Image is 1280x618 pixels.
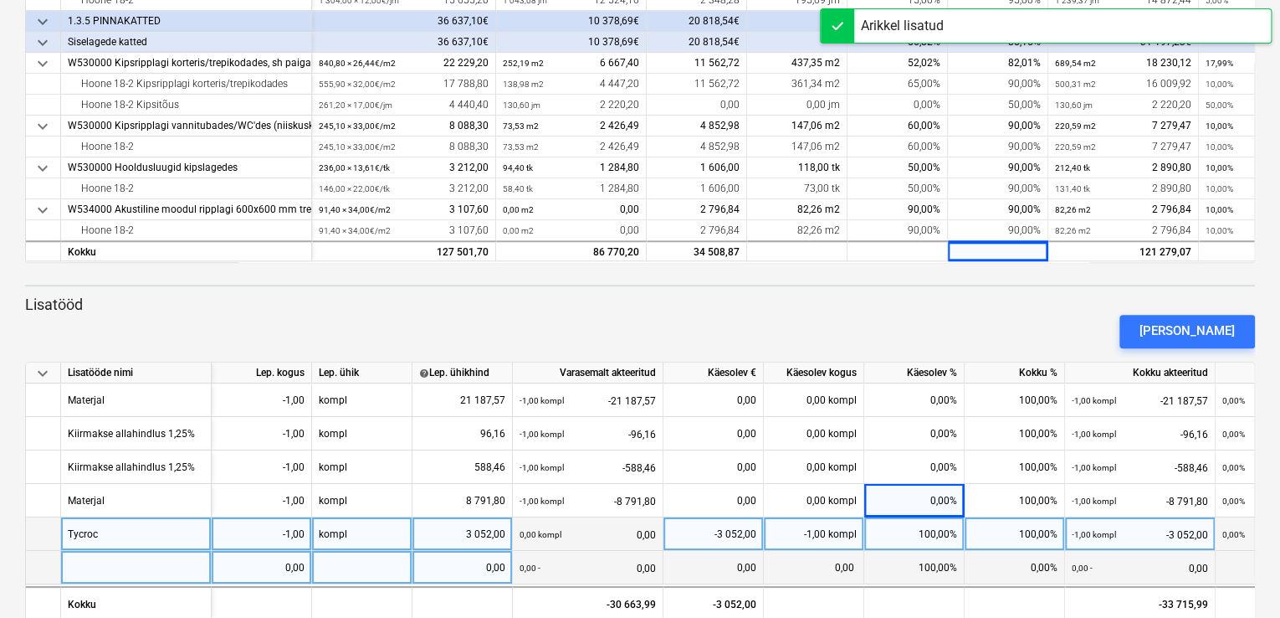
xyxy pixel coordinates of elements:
[503,100,540,110] small: 130,60 jm
[647,11,747,32] div: 20 818,54€
[68,116,305,136] div: W530000 Kipsripplagi vannitubades/WC'des (niiskuskindel), sh paigaldus
[520,384,656,418] div: -21 187,57
[218,384,305,417] div: -1,00
[33,54,53,74] span: keyboard_arrow_down
[503,116,639,136] div: 2 426,49
[647,199,747,220] div: 2 796,84
[747,53,847,74] div: 437,35 m2
[1206,226,1233,235] small: 10,00%
[1055,95,1191,116] div: 2 220,20
[68,53,305,74] div: W530000 Kipsripplagi korteris/trepikodades, sh paigaldus
[1222,430,1245,439] small: 0,00%
[948,116,1048,136] div: 90,00%
[503,142,539,152] small: 73,53 m2
[1222,396,1245,405] small: 0,00%
[419,451,505,484] div: 588,46
[965,518,1065,551] div: 100,00%
[33,158,53,178] span: keyboard_arrow_down
[864,384,965,417] div: 0,00%
[948,95,1048,116] div: 50,00%
[1055,205,1091,214] small: 82,26 m2
[68,178,305,199] div: Hoone 18-2
[1055,142,1096,152] small: 220,59 m2
[864,484,965,518] div: 0,00%
[218,484,305,518] div: -1,00
[503,220,639,241] div: 0,00
[861,16,944,36] div: Arikkel lisatud
[319,121,396,131] small: 245,10 × 33,00€ / m2
[1119,315,1255,348] button: [PERSON_NAME]
[1072,396,1116,405] small: -1,00 kompl
[647,136,747,157] div: 4 852,98
[520,417,656,451] div: -96,16
[1065,363,1216,384] div: Kokku akteeritud
[1206,184,1233,193] small: 10,00%
[218,451,305,484] div: -1,00
[319,100,392,110] small: 261,20 × 17,00€ / jm
[68,11,305,32] div: 1.3.5 PINNAKATTED
[33,33,53,53] span: keyboard_arrow_down
[503,243,639,264] div: 86 770,20
[1206,142,1233,152] small: 10,00%
[212,363,312,384] div: Lep. kogus
[670,417,756,451] div: 0,00
[670,384,756,417] div: 0,00
[1072,551,1208,585] div: 0,00
[319,53,489,74] div: 22 229,20
[847,220,948,241] div: 90,00%
[1055,178,1191,199] div: 2 890,80
[1222,463,1245,472] small: 0,00%
[1072,497,1116,506] small: -1,00 kompl
[33,116,53,136] span: keyboard_arrow_down
[419,484,505,518] div: 8 791,80
[419,384,505,417] div: 21 187,57
[1055,184,1090,193] small: 131,40 tk
[764,417,864,451] div: 0,00 kompl
[847,116,948,136] div: 60,00%
[503,80,544,89] small: 138,98 m2
[670,451,756,484] div: 0,00
[647,241,747,262] div: 34 508,87
[1222,497,1245,506] small: 0,00%
[847,95,948,116] div: 0,00%
[319,142,396,152] small: 245,10 × 33,00€ / m2
[503,178,639,199] div: 1 284,80
[1048,241,1199,262] div: 121 279,07
[747,157,847,178] div: 118,00 tk
[1055,157,1191,178] div: 2 890,80
[419,417,505,451] div: 96,16
[1072,451,1208,485] div: -588,46
[312,417,412,451] div: kompl
[33,363,53,383] span: keyboard_arrow_down
[520,564,540,573] small: 0,00 -
[33,12,53,32] span: keyboard_arrow_down
[419,518,505,551] div: 3 052,00
[1055,59,1096,68] small: 689,54 m2
[764,484,864,518] div: 0,00 kompl
[503,121,539,131] small: 73,53 m2
[647,157,747,178] div: 1 606,00
[218,417,305,451] div: -1,00
[965,384,1065,417] div: 100,00%
[68,74,305,95] div: Hoone 18-2 Kipsripplagi korteris/trepikodades
[520,484,656,518] div: -8 791,80
[68,157,305,178] div: W530000 Hooldusluugid kipslagedes
[1072,518,1208,552] div: -3 052,00
[647,220,747,241] div: 2 796,84
[319,205,391,214] small: 91,40 × 34,00€ / m2
[61,241,312,262] div: Kokku
[747,136,847,157] div: 147,06 m2
[670,551,756,585] div: 0,00
[218,551,305,585] div: 0,00
[312,518,412,551] div: kompl
[847,199,948,220] div: 90,00%
[312,32,496,53] div: 36 637,10€
[747,95,847,116] div: 0,00 jm
[847,178,948,199] div: 50,00%
[747,178,847,199] div: 73,00 tk
[864,551,965,585] div: 100,00%
[1072,430,1116,439] small: -1,00 kompl
[747,220,847,241] div: 82,26 m2
[764,363,864,384] div: Käesolev kogus
[319,74,489,95] div: 17 788,80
